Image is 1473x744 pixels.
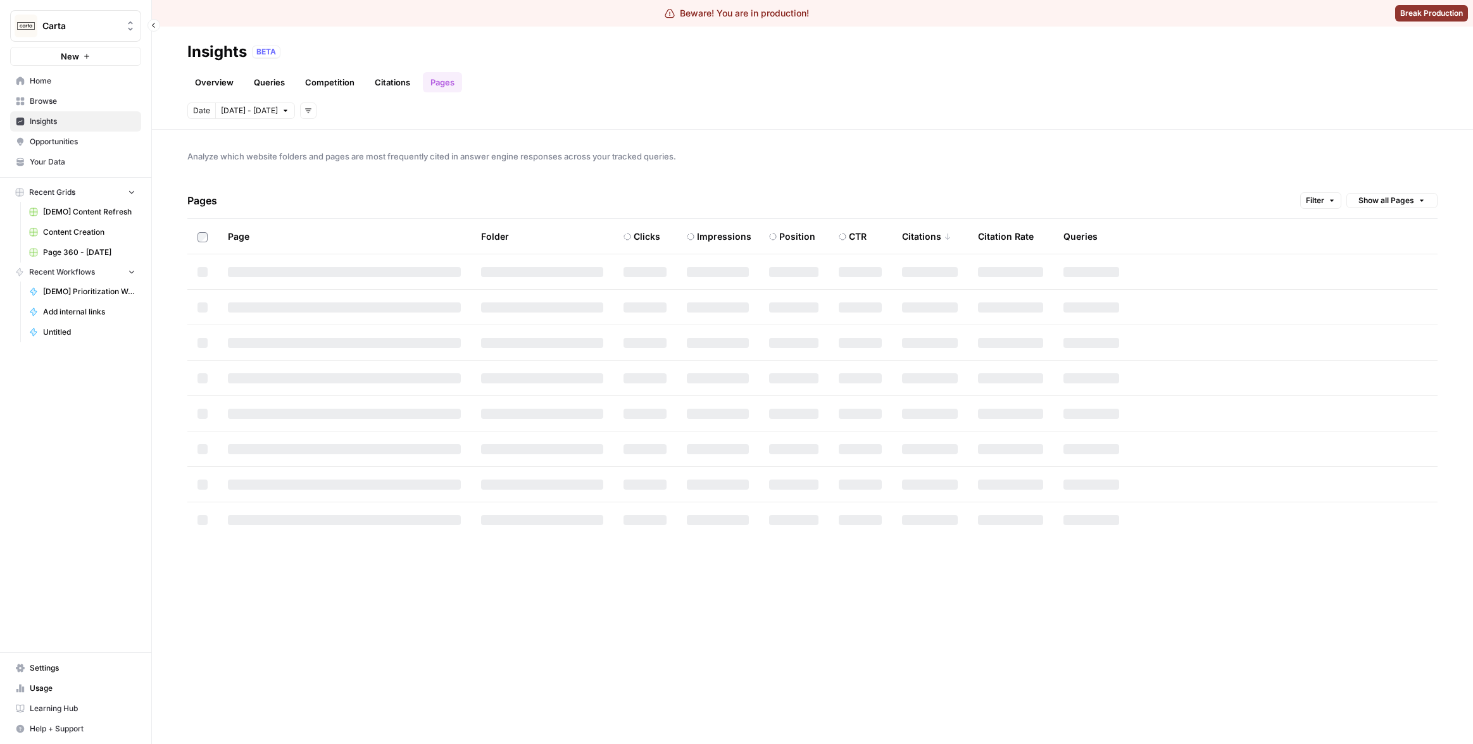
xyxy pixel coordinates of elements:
div: Folder [481,219,509,254]
span: Carta [42,20,119,32]
span: Analyze which website folders and pages are most frequently cited in answer engine responses acro... [187,150,1438,163]
div: BETA [252,46,280,58]
span: Insights [30,116,135,127]
a: Usage [10,678,141,698]
div: Beware! You are in production! [665,7,809,20]
button: Filter [1300,192,1341,209]
a: Learning Hub [10,698,141,719]
button: [DATE] - [DATE] [215,102,295,119]
a: Pages [423,72,462,92]
span: [DATE] - [DATE] [221,105,278,116]
span: Date [193,105,210,116]
span: Help + Support [30,723,135,735]
a: Opportunities [10,132,141,152]
button: Help + Support [10,719,141,739]
a: Citations [367,72,418,92]
span: [DEMO] Prioritization Workflow for creation [43,286,135,297]
span: [DEMO] Content Refresh [43,206,135,218]
span: Learning Hub [30,703,135,714]
div: Citations [902,219,951,254]
span: New [61,50,79,63]
a: Browse [10,91,141,111]
a: Content Creation [23,222,141,242]
span: Filter [1306,195,1324,206]
a: Competition [298,72,362,92]
span: Recent Grids [29,187,75,198]
div: Queries [1063,219,1098,254]
button: Workspace: Carta [10,10,141,42]
span: Add internal links [43,306,135,318]
span: Home [30,75,135,87]
button: Recent Workflows [10,263,141,282]
span: Untitled [43,326,135,338]
img: Carta Logo [15,15,37,37]
div: Page [228,219,249,254]
button: New [10,47,141,66]
a: Untitled [23,322,141,342]
div: CTR [849,230,867,243]
a: [DEMO] Content Refresh [23,202,141,222]
a: Home [10,71,141,91]
div: Position [779,230,815,243]
div: Insights [187,42,247,62]
span: Your Data [30,156,135,168]
span: Usage [30,683,135,694]
button: Recent Grids [10,183,141,202]
span: Recent Workflows [29,266,95,278]
a: Add internal links [23,302,141,322]
a: Page 360 - [DATE] [23,242,141,263]
button: Show all Pages [1346,193,1438,208]
div: Clicks [634,230,660,243]
span: Break Production [1400,8,1463,19]
span: Opportunities [30,136,135,147]
a: Overview [187,72,241,92]
span: Browse [30,96,135,107]
span: Settings [30,662,135,674]
a: [DEMO] Prioritization Workflow for creation [23,282,141,302]
h4: Pages [187,183,217,218]
span: Page 360 - [DATE] [43,247,135,258]
a: Settings [10,658,141,678]
a: Insights [10,111,141,132]
div: Citation Rate [978,219,1034,254]
span: Content Creation [43,226,135,238]
a: Queries [246,72,292,92]
div: Impressions [697,230,751,243]
a: Your Data [10,152,141,172]
span: Show all Pages [1358,195,1414,206]
button: Break Production [1395,5,1468,22]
